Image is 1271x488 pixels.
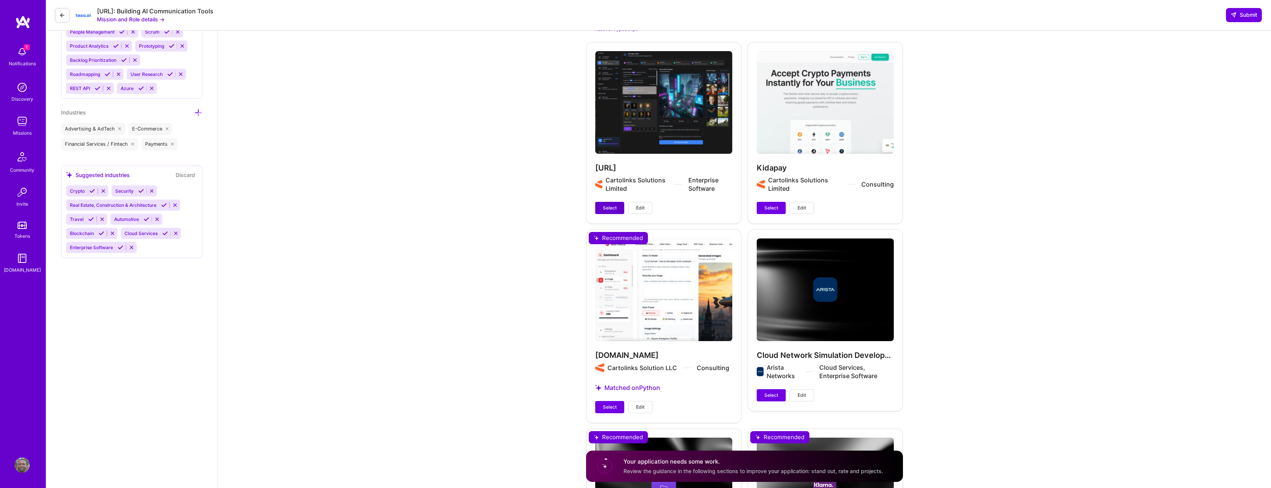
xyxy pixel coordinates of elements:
i: Accept [105,71,110,77]
span: 1 [24,44,30,50]
span: Backlog Prioritization [70,57,116,63]
button: Mission and Role details → [97,15,165,23]
i: icon LeftArrowDark [59,12,65,18]
button: Edit [790,202,814,214]
span: Azure [121,85,134,91]
button: Edit [790,389,814,401]
i: Accept [118,245,123,250]
img: tokens [18,222,27,229]
div: Advertising & AdTech [61,123,125,135]
i: icon SuggestedTeams [66,172,73,178]
button: Select [595,202,624,214]
span: Select [603,404,617,411]
i: Accept [95,85,100,91]
i: Reject [178,71,184,77]
i: Reject [172,202,178,208]
img: Invite [15,185,30,200]
span: People Management [70,29,115,35]
span: REST API [70,85,90,91]
button: Select [595,401,624,413]
span: Submit [1231,11,1257,19]
span: Edit [798,392,806,399]
div: Tokens [15,232,30,240]
i: Reject [100,188,106,194]
span: Prototyping [139,43,164,49]
i: icon Close [166,127,169,130]
span: Security [115,188,134,194]
i: Accept [138,188,144,194]
i: icon Close [171,143,174,146]
span: Review the guidance in the following sections to improve your application: stand out, rate and pr... [623,468,883,474]
div: [DOMAIN_NAME] [4,266,41,274]
div: Notifications [9,60,36,68]
i: Accept [162,230,168,236]
i: icon SendLight [1231,12,1237,18]
i: Reject [179,43,185,49]
div: E-Commerce [128,123,173,135]
i: Accept [119,29,125,35]
div: Suggested industries [66,171,130,179]
span: Roadmapping [70,71,100,77]
button: Select [757,389,786,401]
div: Community [10,166,34,174]
i: Reject [132,57,138,63]
div: Payments [141,138,178,150]
i: icon Close [131,143,134,146]
span: User Research [131,71,163,77]
div: Invite [16,200,28,208]
img: logo [15,15,31,29]
i: Reject [124,43,130,49]
button: Select [757,202,786,214]
i: Accept [89,188,95,194]
span: Enterprise Software [70,245,113,250]
h4: Your application needs some work. [623,457,883,465]
i: Accept [161,202,167,208]
i: Reject [99,216,105,222]
i: Accept [121,57,127,63]
a: User Avatar [13,457,32,473]
i: Reject [116,71,121,77]
i: Reject [175,29,181,35]
button: Submit [1226,8,1262,22]
i: Accept [88,216,94,222]
i: Reject [149,188,155,194]
button: Discard [173,171,197,179]
button: Edit [628,202,652,214]
i: Accept [99,230,104,236]
i: Accept [167,71,173,77]
i: Accept [164,29,170,35]
img: User Avatar [15,457,30,473]
i: Reject [129,245,134,250]
i: Accept [169,43,174,49]
i: Reject [110,230,115,236]
img: guide book [15,251,30,266]
span: Real Estate, Construction & Architecture [70,202,157,208]
span: Select [603,205,617,211]
img: Community [13,148,31,166]
div: Discovery [11,95,33,103]
span: Crypto [70,188,85,194]
img: teamwork [15,114,30,129]
span: Cloud Services [124,230,158,236]
i: icon Close [118,127,121,130]
i: Reject [173,230,179,236]
i: Accept [144,216,149,222]
span: Select [764,392,778,399]
span: Edit [636,205,644,211]
span: Travel [70,216,84,222]
i: Reject [149,85,155,91]
div: Missions [13,129,32,137]
span: Industries [61,109,86,116]
i: Accept [138,85,144,91]
img: bell [15,44,30,60]
i: Reject [106,85,111,91]
span: Automotive [114,216,139,222]
span: Blockchain [70,230,94,236]
span: Edit [636,404,644,411]
span: Edit [798,205,806,211]
div: Financial Services / Fintech [61,138,138,150]
span: Select [764,205,778,211]
div: [URL]: Building AI Communication Tools [97,7,213,15]
img: discovery [15,80,30,95]
i: Accept [113,43,119,49]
